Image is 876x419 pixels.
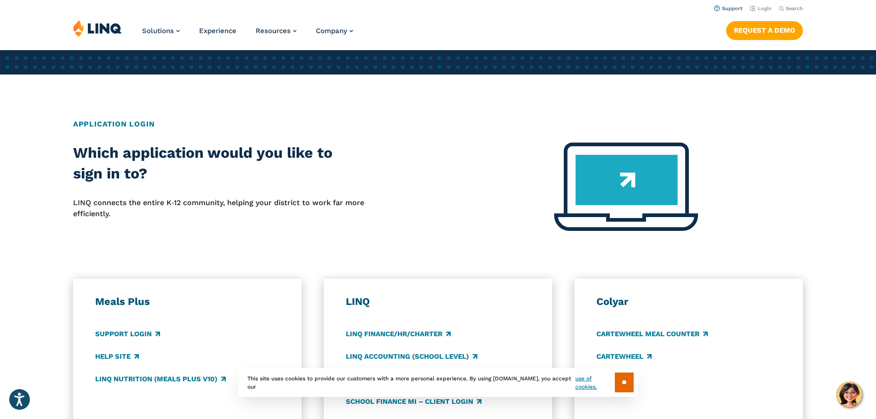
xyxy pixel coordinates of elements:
[346,329,451,339] a: LINQ Finance/HR/Charter
[142,27,180,35] a: Solutions
[316,27,353,35] a: Company
[238,368,638,397] div: This site uses cookies to provide our customers with a more personal experience. By using [DOMAIN...
[256,27,297,35] a: Resources
[346,295,531,308] h3: LINQ
[73,119,803,130] h2: Application Login
[786,6,803,11] span: Search
[726,21,803,40] a: Request a Demo
[316,27,347,35] span: Company
[73,143,365,184] h2: Which application would you like to sign in to?
[750,6,772,11] a: Login
[95,329,160,339] a: Support Login
[142,27,174,35] span: Solutions
[73,197,365,220] p: LINQ connects the entire K‑12 community, helping your district to work far more efficiently.
[95,351,139,362] a: Help Site
[256,27,291,35] span: Resources
[596,351,652,362] a: CARTEWHEEL
[346,351,477,362] a: LINQ Accounting (school level)
[726,19,803,40] nav: Button Navigation
[575,374,614,391] a: use of cookies.
[95,374,226,384] a: LINQ Nutrition (Meals Plus v10)
[73,19,122,37] img: LINQ | K‑12 Software
[836,382,862,408] button: Hello, have a question? Let’s chat.
[95,295,280,308] h3: Meals Plus
[596,295,781,308] h3: Colyar
[142,19,353,50] nav: Primary Navigation
[199,27,236,35] a: Experience
[596,329,708,339] a: CARTEWHEEL Meal Counter
[779,5,803,12] button: Open Search Bar
[714,6,743,11] a: Support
